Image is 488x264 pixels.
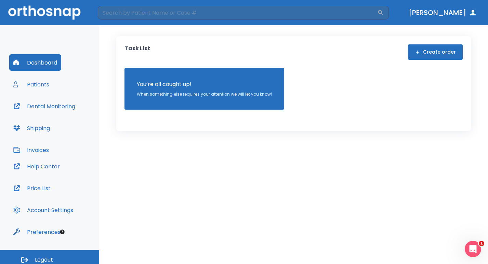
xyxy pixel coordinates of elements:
[137,91,272,97] p: When something else requires your attention we will let you know!
[59,229,65,235] div: Tooltip anchor
[9,76,53,93] button: Patients
[465,241,481,257] iframe: Intercom live chat
[408,44,463,60] button: Create order
[479,241,484,246] span: 1
[406,6,480,19] button: [PERSON_NAME]
[9,180,55,196] button: Price List
[8,5,81,19] img: Orthosnap
[9,98,79,114] button: Dental Monitoring
[9,142,53,158] button: Invoices
[124,44,150,60] p: Task List
[9,54,61,71] button: Dashboard
[137,80,272,88] p: You’re all caught up!
[9,120,54,136] button: Shipping
[35,256,53,264] span: Logout
[9,224,65,240] button: Preferences
[98,6,377,19] input: Search by Patient Name or Case #
[9,202,77,218] button: Account Settings
[9,158,64,175] button: Help Center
